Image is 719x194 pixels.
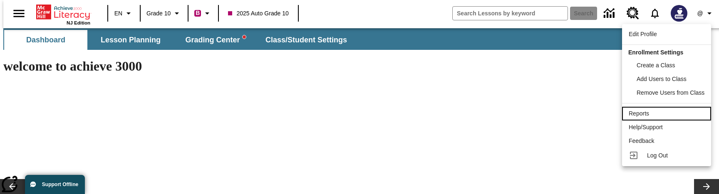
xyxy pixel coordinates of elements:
span: Enrollment Settings [628,49,683,56]
span: Create a Class [637,62,675,69]
span: Add Users to Class [637,76,687,82]
span: Help/Support [629,124,663,130]
body: Maximum 600 characters Press Escape to exit toolbar Press Alt + F10 to reach toolbar [3,7,121,14]
a: Title for My Lessons [DATE] 13:22:50 [3,7,108,14]
span: Edit Profile [629,31,657,37]
span: Reports [629,110,649,117]
span: Log Out [647,152,668,159]
span: Remove Users from Class [637,89,704,96]
span: Feedback [629,138,654,144]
